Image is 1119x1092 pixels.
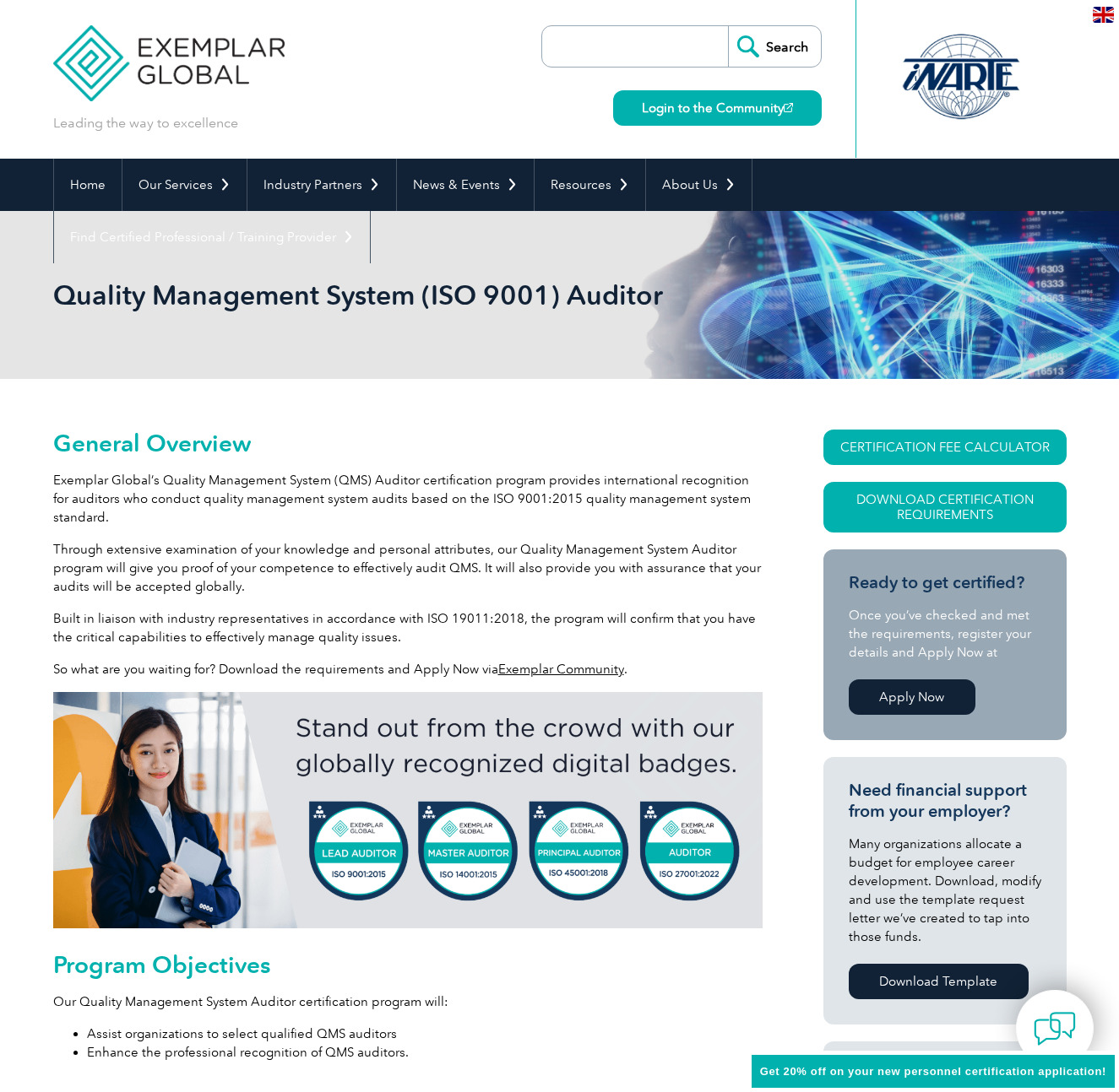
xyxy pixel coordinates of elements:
h2: General Overview [53,430,763,457]
a: Industry Partners [247,159,396,211]
img: open_square.png [784,103,793,112]
img: contact-chat.png [1034,1008,1076,1050]
a: About Us [646,159,752,211]
p: Our Quality Management System Auditor certification program will: [53,992,763,1011]
img: badges [53,692,763,928]
p: Once you’ve checked and met the requirements, register your details and Apply Now at [849,606,1041,662]
h1: Quality Management System (ISO 9001) Auditor [53,278,702,311]
a: Exemplar Community [498,662,624,677]
span: Get 20% off on your new personnel certification application! [760,1065,1106,1078]
a: Find Certified Professional / Training Provider [54,211,370,263]
a: Home [54,159,122,211]
a: Our Services [122,159,247,211]
a: CERTIFICATION FEE CALCULATOR [823,430,1067,465]
li: Enhance the professional recognition of QMS auditors. [87,1043,763,1062]
a: Download Certification Requirements [823,482,1067,532]
h3: Need financial support from your employer? [849,780,1041,822]
p: Built in liaison with industry representatives in accordance with ISO 19011:2018, the program wil... [53,609,763,646]
p: Many organizations allocate a budget for employee career development. Download, modify and use th... [849,835,1041,946]
img: en [1093,7,1114,23]
p: Through extensive examination of your knowledge and personal attributes, our Quality Management S... [53,540,763,596]
p: So what are you waiting for? Download the requirements and Apply Now via . [53,660,763,678]
p: Exemplar Global’s Quality Management System (QMS) Auditor certification program provides internat... [53,471,763,527]
p: Leading the way to excellence [53,114,238,132]
a: Login to the Community [613,90,822,126]
input: Search [728,26,821,67]
h3: Ready to get certified? [849,572,1041,593]
a: Download Template [849,964,1029,999]
a: Apply Now [849,679,975,715]
li: Assist organizations to select qualified QMS auditors [87,1024,763,1043]
a: News & Events [397,159,534,211]
h2: Program Objectives [53,951,763,978]
a: Resources [535,159,645,211]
